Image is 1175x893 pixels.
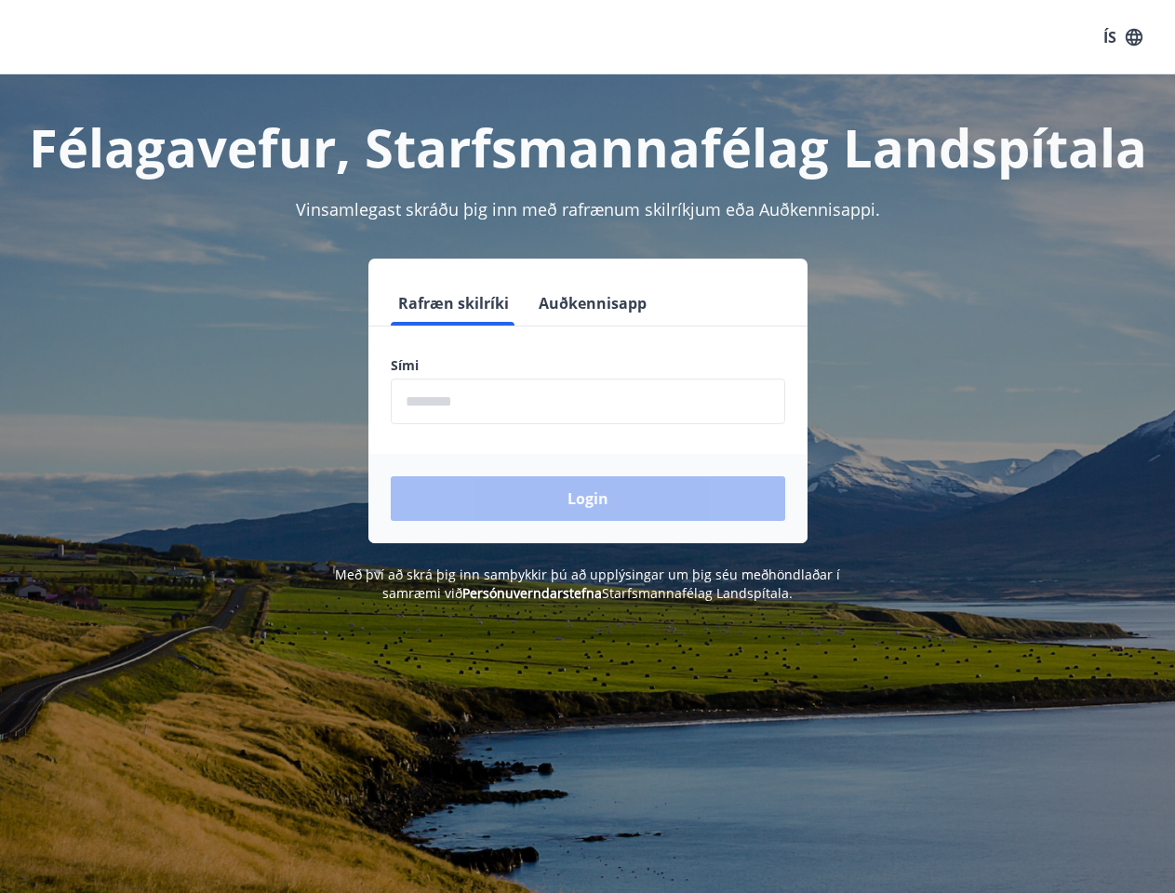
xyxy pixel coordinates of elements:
span: Vinsamlegast skráðu þig inn með rafrænum skilríkjum eða Auðkennisappi. [296,198,880,220]
h1: Félagavefur, Starfsmannafélag Landspítala [22,112,1153,182]
span: Með því að skrá þig inn samþykkir þú að upplýsingar um þig séu meðhöndlaðar í samræmi við Starfsm... [335,566,840,602]
button: Rafræn skilríki [391,281,516,326]
a: Persónuverndarstefna [462,584,602,602]
label: Sími [391,356,785,375]
button: Auðkennisapp [531,281,654,326]
button: ÍS [1093,20,1153,54]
